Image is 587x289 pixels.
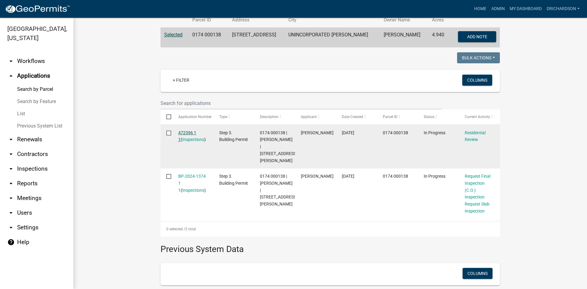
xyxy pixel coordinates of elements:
datatable-header-cell: Date Created [336,109,377,124]
a: + Filter [168,75,194,86]
datatable-header-cell: Parcel ID [377,109,418,124]
span: Parcel ID [383,115,397,119]
span: 0174 000138 | HARRY CHRISTY MEACHAM | 220 THRASH RD [260,174,297,206]
button: Add Note [458,31,496,42]
a: Residential Review [465,130,485,142]
div: ( ) [178,129,208,143]
span: 04/16/2024 [342,174,354,179]
i: arrow_drop_down [7,195,15,202]
datatable-header-cell: Select [161,109,172,124]
span: Application Number [178,115,212,119]
div: 2 total [161,221,500,237]
a: My Dashboard [507,3,544,15]
span: Status [424,115,434,119]
td: UNINCORPORATED [PERSON_NAME] [285,28,380,48]
td: 4.940 [428,28,450,48]
th: Acres [428,13,450,27]
span: Step 3. Building Permit [219,174,248,186]
a: Inspections [182,188,204,193]
span: 0174 000138 | HARRY CHRISTY MEACHAM | 220 THRASH RD [260,130,297,163]
span: Add Note [467,34,487,39]
i: arrow_drop_down [7,165,15,172]
td: [STREET_ADDRESS] [228,28,285,48]
span: In Progress [424,130,445,135]
h3: Previous System Data [161,237,500,256]
a: BP-2024-1374 1 1 [178,174,206,193]
a: Inspections [182,137,204,142]
span: 0174 000138 [383,174,408,179]
button: Columns [462,75,492,86]
th: Parcel ID [189,13,228,27]
datatable-header-cell: Description [254,109,295,124]
button: Bulk Actions [457,52,500,63]
span: Description [260,115,279,119]
button: Columns [463,268,493,279]
a: Request Final Inspection (C.O.) Inspection [465,174,490,199]
datatable-header-cell: Current Activity [459,109,500,124]
i: arrow_drop_down [7,180,15,187]
a: Home [472,3,489,15]
input: Search for applications [161,97,442,109]
span: 0174 000138 [383,130,408,135]
span: Step 3. Building Permit [219,130,248,142]
datatable-header-cell: Type [213,109,254,124]
span: Date Created [342,115,363,119]
span: Christy Smith [301,174,334,179]
span: 09/02/2025 [342,130,354,135]
span: Applicant [301,115,317,119]
i: arrow_drop_up [7,72,15,80]
a: Admin [489,3,507,15]
i: arrow_drop_down [7,224,15,231]
a: drichardson [544,3,582,15]
datatable-header-cell: Application Number [172,109,213,124]
td: 0174 000138 [189,28,228,48]
datatable-header-cell: Status [418,109,459,124]
div: ( ) [178,173,208,194]
th: Owner Name [380,13,428,27]
span: 0 selected / [166,227,185,231]
i: help [7,239,15,246]
span: In Progress [424,174,445,179]
th: City [285,13,380,27]
i: arrow_drop_down [7,136,15,143]
a: 472396 1 1 [178,130,196,142]
i: arrow_drop_down [7,57,15,65]
span: Current Activity [465,115,490,119]
span: Christy Smith [301,130,334,135]
i: arrow_drop_down [7,209,15,217]
datatable-header-cell: Applicant [295,109,336,124]
a: Selected [164,32,183,38]
i: arrow_drop_down [7,150,15,158]
td: [PERSON_NAME] [380,28,428,48]
span: Type [219,115,227,119]
th: Address [228,13,285,27]
a: Request Slab Inspection [465,202,489,213]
